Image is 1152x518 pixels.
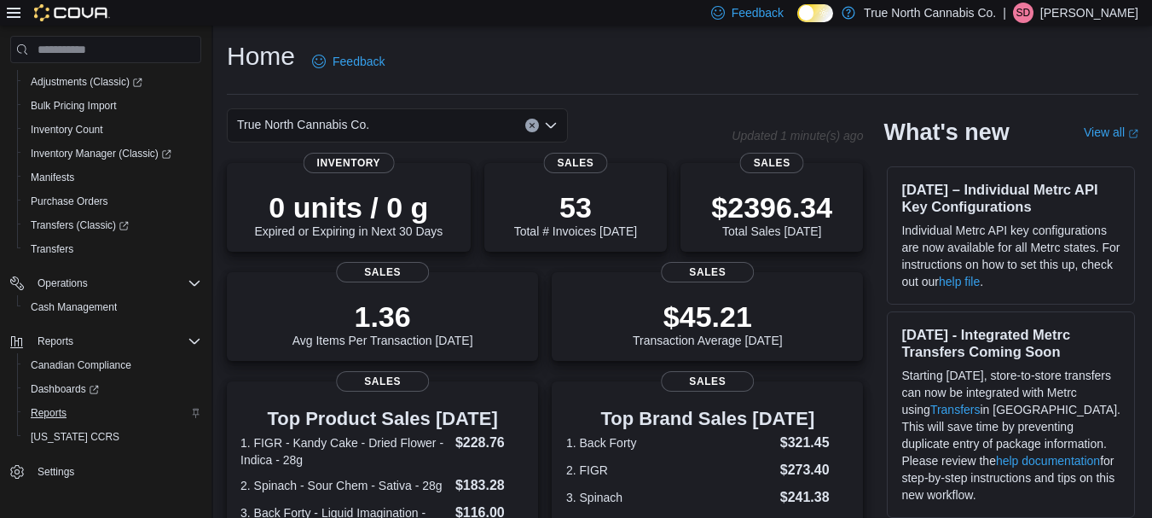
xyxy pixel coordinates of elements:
[24,119,110,140] a: Inventory Count
[24,143,201,164] span: Inventory Manager (Classic)
[17,295,208,319] button: Cash Management
[996,454,1100,468] a: help documentation
[38,276,88,290] span: Operations
[17,213,208,237] a: Transfers (Classic)
[3,271,208,295] button: Operations
[24,427,201,447] span: Washington CCRS
[17,237,208,261] button: Transfers
[3,329,208,353] button: Reports
[31,461,201,482] span: Settings
[38,335,73,348] span: Reports
[566,462,773,479] dt: 2. FIGR
[17,425,208,449] button: [US_STATE] CCRS
[237,114,369,135] span: True North Cannabis Co.
[543,153,607,173] span: Sales
[38,465,74,479] span: Settings
[455,433,524,453] dd: $228.76
[901,326,1120,360] h3: [DATE] - Integrated Metrc Transfers Coming Soon
[930,403,981,416] a: Transfers
[901,181,1120,215] h3: [DATE] – Individual Metrc API Key Configurations
[34,4,110,21] img: Cova
[797,4,833,22] input: Dark Mode
[633,300,783,347] div: Transaction Average [DATE]
[240,434,449,469] dt: 1. FIGR - Kandy Cake - Dried Flower - Indica - 28g
[740,153,804,173] span: Sales
[305,44,391,79] a: Feedback
[336,262,430,282] span: Sales
[514,190,637,238] div: Total # Invoices [DATE]
[24,239,80,259] a: Transfers
[31,75,142,89] span: Adjustments (Classic)
[780,460,849,480] dd: $273.40
[661,262,755,282] span: Sales
[566,409,849,429] h3: Top Brand Sales [DATE]
[17,118,208,142] button: Inventory Count
[17,189,208,213] button: Purchase Orders
[24,297,124,317] a: Cash Management
[31,171,74,184] span: Manifests
[31,382,99,396] span: Dashboards
[24,379,201,399] span: Dashboards
[1040,3,1138,23] p: [PERSON_NAME]
[24,143,178,164] a: Inventory Manager (Classic)
[31,331,80,352] button: Reports
[31,331,201,352] span: Reports
[292,300,473,347] div: Avg Items Per Transaction [DATE]
[24,191,201,212] span: Purchase Orders
[24,427,126,447] a: [US_STATE] CCRS
[24,239,201,259] span: Transfers
[31,195,108,208] span: Purchase Orders
[24,215,136,236] a: Transfers (Classic)
[17,142,208,166] a: Inventory Manager (Classic)
[31,358,131,372] span: Canadian Compliance
[732,4,784,21] span: Feedback
[31,218,129,232] span: Transfers (Classic)
[633,300,783,334] p: $45.21
[24,379,106,399] a: Dashboards
[24,297,201,317] span: Cash Management
[24,96,201,116] span: Bulk Pricing Import
[780,433,849,453] dd: $321.45
[661,371,755,392] span: Sales
[31,99,117,113] span: Bulk Pricing Import
[711,190,832,238] div: Total Sales [DATE]
[455,475,524,496] dd: $183.28
[514,190,637,224] p: 53
[3,459,208,484] button: Settings
[227,39,295,73] h1: Home
[883,119,1009,146] h2: What's new
[254,190,443,238] div: Expired or Expiring in Next 30 Days
[901,222,1120,290] p: Individual Metrc API key configurations are now available for all Metrc states. For instructions ...
[304,153,395,173] span: Inventory
[797,22,798,23] span: Dark Mode
[31,300,117,314] span: Cash Management
[24,167,81,188] a: Manifests
[711,190,832,224] p: $2396.34
[1084,125,1138,139] a: View allExternal link
[24,215,201,236] span: Transfers (Classic)
[24,403,73,423] a: Reports
[525,119,539,132] button: Clear input
[544,119,558,132] button: Open list of options
[732,129,863,143] p: Updated 1 minute(s) ago
[24,167,201,188] span: Manifests
[566,489,773,506] dt: 3. Spinach
[17,353,208,377] button: Canadian Compliance
[1128,129,1138,139] svg: External link
[24,72,201,92] span: Adjustments (Classic)
[780,487,849,508] dd: $241.38
[24,119,201,140] span: Inventory Count
[336,371,430,392] span: Sales
[31,273,95,294] button: Operations
[17,94,208,118] button: Bulk Pricing Import
[31,123,103,137] span: Inventory Count
[17,70,208,94] a: Adjustments (Classic)
[31,242,73,256] span: Transfers
[1003,3,1006,23] p: |
[864,3,996,23] p: True North Cannabis Co.
[24,96,124,116] a: Bulk Pricing Import
[24,355,201,375] span: Canadian Compliance
[254,190,443,224] p: 0 units / 0 g
[240,409,524,429] h3: Top Product Sales [DATE]
[31,147,171,160] span: Inventory Manager (Classic)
